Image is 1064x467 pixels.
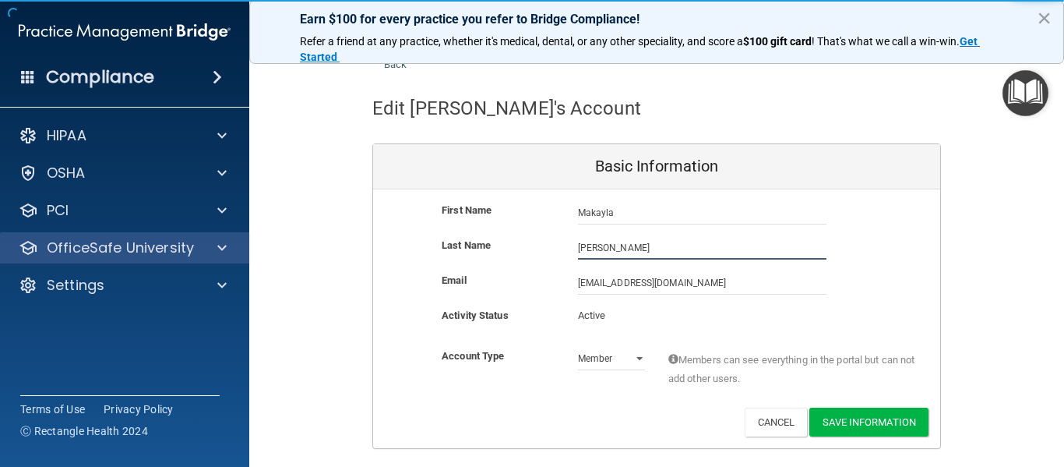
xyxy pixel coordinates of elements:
button: Cancel [745,408,808,437]
b: Email [442,274,467,286]
button: Save Information [809,408,928,437]
div: Basic Information [373,144,940,189]
span: Refer a friend at any practice, whether it's medical, dental, or any other speciality, and score a [300,35,743,48]
p: OSHA [47,164,86,182]
p: Earn $100 for every practice you refer to Bridge Compliance! [300,12,1013,27]
a: Terms of Use [20,402,85,417]
strong: $100 gift card [743,35,812,48]
p: PCI [47,201,69,220]
b: Last Name [442,239,491,251]
a: OSHA [19,164,227,182]
iframe: Drift Widget Chat Controller [986,359,1045,419]
h4: Edit [PERSON_NAME]'s Account [372,98,641,119]
b: Activity Status [442,310,509,321]
b: First Name [442,204,491,216]
h4: Compliance [46,66,154,88]
p: Active [578,306,645,325]
span: ! That's what we call a win-win. [812,35,960,48]
a: Privacy Policy [104,402,174,417]
a: Settings [19,276,227,295]
b: Account Type [442,350,504,362]
a: Get Started [300,35,980,63]
p: OfficeSafe University [47,239,194,257]
a: HIPAA [19,126,227,145]
img: PMB logo [19,16,231,48]
a: Back [384,40,407,70]
p: Settings [47,276,104,295]
a: PCI [19,201,227,220]
span: Members can see everything in the portal but can not add other users. [668,351,917,388]
p: HIPAA [47,126,86,145]
span: Ⓒ Rectangle Health 2024 [20,423,148,439]
button: Close [1037,5,1052,30]
button: Open Resource Center [1002,70,1048,116]
a: OfficeSafe University [19,239,227,257]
